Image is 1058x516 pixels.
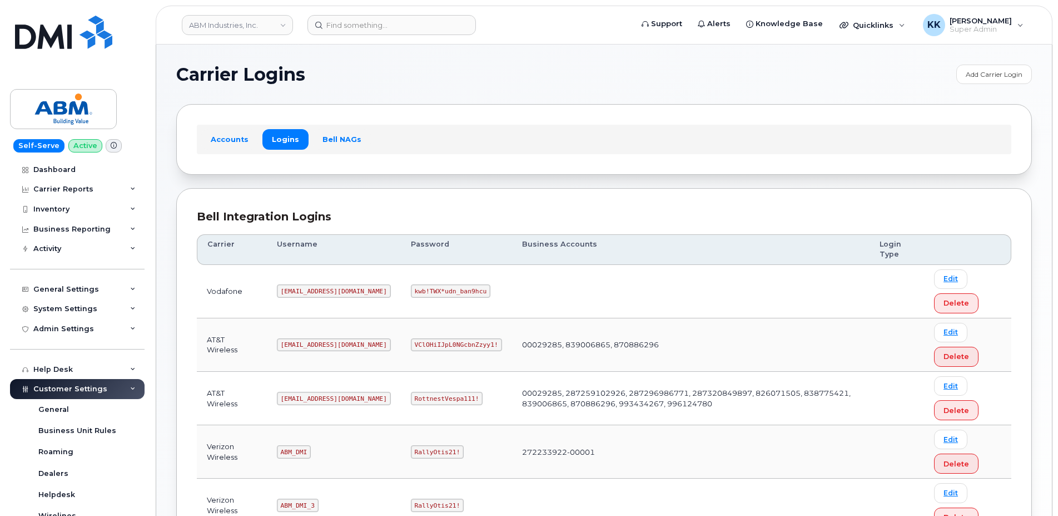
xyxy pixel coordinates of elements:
code: [EMAIL_ADDRESS][DOMAIN_NAME] [277,284,391,298]
a: Add Carrier Login [956,65,1032,84]
span: Delete [943,298,969,308]
a: Logins [262,129,309,149]
span: Delete [943,351,969,362]
code: RallyOtis21! [411,499,464,512]
td: 272233922-00001 [512,425,870,479]
th: Username [267,234,401,265]
td: 00029285, 287259102926, 287296986771, 287320849897, 826071505, 838775421, 839006865, 870886296, 9... [512,372,870,425]
a: Edit [934,430,967,449]
button: Delete [934,293,978,313]
code: [EMAIL_ADDRESS][DOMAIN_NAME] [277,392,391,405]
code: ABM_DMI_3 [277,499,319,512]
th: Login Type [870,234,924,265]
td: AT&T Wireless [197,318,267,372]
code: VClOHiIJpL0NGcbnZzyy1! [411,338,502,352]
button: Delete [934,347,978,367]
a: Edit [934,269,967,289]
span: Carrier Logins [176,66,305,83]
code: RallyOtis21! [411,445,464,459]
td: Verizon Wireless [197,425,267,479]
code: [EMAIL_ADDRESS][DOMAIN_NAME] [277,338,391,352]
td: Vodafone [197,265,267,318]
button: Delete [934,400,978,420]
code: RottnestVespa111! [411,392,483,405]
button: Delete [934,454,978,474]
th: Business Accounts [512,234,870,265]
span: Delete [943,405,969,416]
td: 00029285, 839006865, 870886296 [512,318,870,372]
span: Delete [943,459,969,469]
a: Edit [934,323,967,342]
a: Edit [934,376,967,396]
td: AT&T Wireless [197,372,267,425]
th: Password [401,234,512,265]
code: ABM_DMI [277,445,311,459]
code: kwb!TWX*udn_ban9hcu [411,284,490,298]
div: Bell Integration Logins [197,209,1011,225]
a: Accounts [201,129,258,149]
a: Edit [934,483,967,503]
th: Carrier [197,234,267,265]
a: Bell NAGs [313,129,371,149]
